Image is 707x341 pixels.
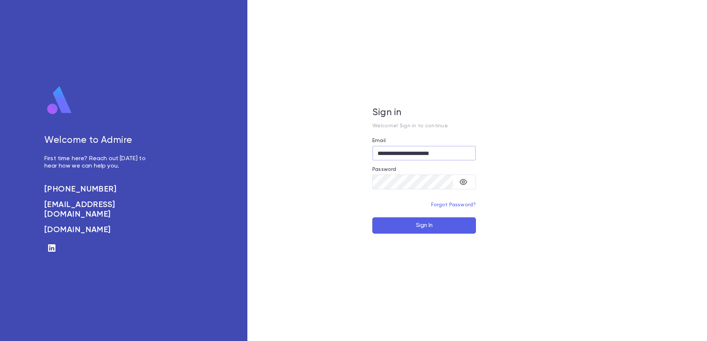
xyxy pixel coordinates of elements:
[44,185,154,194] a: [PHONE_NUMBER]
[372,123,476,129] p: Welcome! Sign in to continue.
[372,217,476,234] button: Sign In
[372,166,396,172] label: Password
[44,135,154,146] h5: Welcome to Admire
[44,86,75,115] img: logo
[44,225,154,235] a: [DOMAIN_NAME]
[372,107,476,118] h5: Sign in
[456,175,471,189] button: toggle password visibility
[372,138,386,144] label: Email
[431,202,476,207] a: Forgot Password?
[44,155,154,170] p: First time here? Reach out [DATE] to hear how we can help you.
[44,200,154,219] a: [EMAIL_ADDRESS][DOMAIN_NAME]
